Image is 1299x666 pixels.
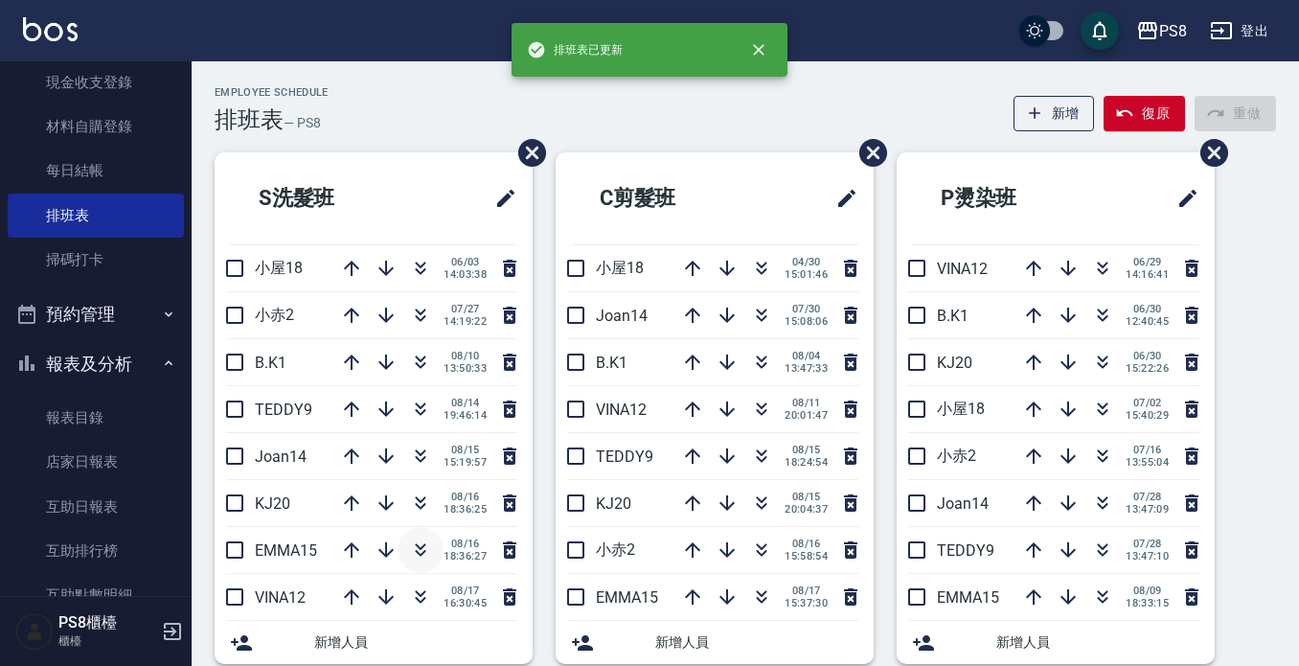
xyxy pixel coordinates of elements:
[785,303,828,315] span: 07/30
[1081,11,1119,50] button: save
[255,259,303,277] span: 小屋18
[1126,303,1169,315] span: 06/30
[655,632,858,653] span: 新增人員
[8,60,184,104] a: 現金收支登錄
[785,315,828,328] span: 15:08:06
[1126,444,1169,456] span: 07/16
[1126,350,1169,362] span: 06/30
[1104,96,1185,131] button: 復原
[444,491,487,503] span: 08/16
[1126,538,1169,550] span: 07/28
[255,306,294,324] span: 小赤2
[1165,175,1199,221] span: 修改班表的標題
[444,409,487,422] span: 19:46:14
[255,401,312,419] span: TEDDY9
[912,164,1105,233] h2: P燙染班
[255,354,286,372] span: B.K1
[738,29,780,71] button: close
[1128,11,1195,51] button: PS8
[937,354,972,372] span: KJ20
[8,238,184,282] a: 掃碼打卡
[444,315,487,328] span: 14:19:22
[444,538,487,550] span: 08/16
[58,613,156,632] h5: PS8櫃檯
[785,409,828,422] span: 20:01:47
[1159,19,1187,43] div: PS8
[527,40,623,59] span: 排班表已更新
[444,256,487,268] span: 06/03
[444,303,487,315] span: 07/27
[785,397,828,409] span: 08/11
[1126,409,1169,422] span: 15:40:29
[15,612,54,651] img: Person
[596,494,631,513] span: KJ20
[215,86,329,99] h2: Employee Schedule
[444,456,487,469] span: 15:19:57
[571,164,764,233] h2: C剪髮班
[937,494,989,513] span: Joan14
[230,164,423,233] h2: S洗髮班
[785,585,828,597] span: 08/17
[1202,13,1276,49] button: 登出
[215,106,284,133] h3: 排班表
[596,448,653,466] span: TEDDY9
[8,485,184,529] a: 互助日報表
[255,588,306,607] span: VINA12
[23,17,78,41] img: Logo
[785,362,828,375] span: 13:47:33
[8,289,184,339] button: 預約管理
[596,354,627,372] span: B.K1
[8,396,184,440] a: 報表目錄
[937,307,969,325] span: B.K1
[596,259,644,277] span: 小屋18
[596,588,658,607] span: EMMA15
[8,529,184,573] a: 互助排行榜
[824,175,858,221] span: 修改班表的標題
[785,256,828,268] span: 04/30
[785,491,828,503] span: 08/15
[483,175,517,221] span: 修改班表的標題
[444,397,487,409] span: 08/14
[215,621,533,664] div: 新增人員
[785,456,828,469] span: 18:24:54
[785,268,828,281] span: 15:01:46
[58,632,156,650] p: 櫃檯
[8,573,184,617] a: 互助點數明細
[785,550,828,563] span: 15:58:54
[897,621,1215,664] div: 新增人員
[1126,491,1169,503] span: 07/28
[1186,125,1231,181] span: 刪除班表
[556,621,874,664] div: 新增人員
[785,503,828,516] span: 20:04:37
[444,444,487,456] span: 08/15
[937,541,994,560] span: TEDDY9
[8,194,184,238] a: 排班表
[596,307,648,325] span: Joan14
[1126,585,1169,597] span: 08/09
[937,400,985,418] span: 小屋18
[845,125,890,181] span: 刪除班表
[1126,315,1169,328] span: 12:40:45
[1126,550,1169,563] span: 13:47:10
[8,339,184,389] button: 報表及分析
[1126,268,1169,281] span: 14:16:41
[444,597,487,609] span: 16:30:45
[596,540,635,559] span: 小赤2
[284,113,321,133] h6: — PS8
[504,125,549,181] span: 刪除班表
[444,362,487,375] span: 13:50:33
[1126,397,1169,409] span: 07/02
[255,494,290,513] span: KJ20
[255,448,307,466] span: Joan14
[785,538,828,550] span: 08/16
[8,440,184,484] a: 店家日報表
[444,503,487,516] span: 18:36:25
[937,447,976,465] span: 小赤2
[1126,256,1169,268] span: 06/29
[444,550,487,563] span: 18:36:27
[937,588,999,607] span: EMMA15
[937,260,988,278] span: VINA12
[596,401,647,419] span: VINA12
[1126,456,1169,469] span: 13:55:04
[1126,503,1169,516] span: 13:47:09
